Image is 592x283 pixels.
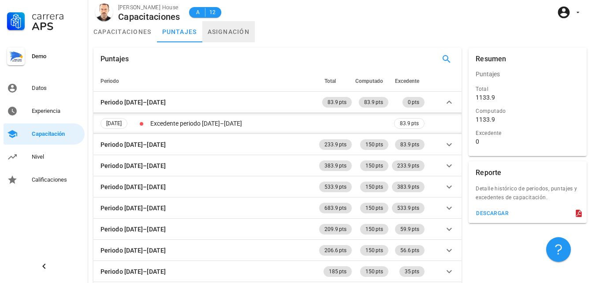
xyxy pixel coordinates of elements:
[324,203,346,213] span: 683.9 pts
[101,182,166,192] div: Periodo [DATE]–[DATE]
[32,153,81,160] div: Nivel
[395,78,419,84] span: Excedente
[101,267,166,276] div: Periodo [DATE]–[DATE]
[405,266,419,277] span: 35 pts
[400,245,419,256] span: 56.6 pts
[32,108,81,115] div: Experiencia
[101,78,119,84] span: Periodo
[209,8,216,17] span: 12
[324,245,346,256] span: 206.6 pts
[106,119,122,128] span: [DATE]
[32,53,81,60] div: Demo
[328,97,346,108] span: 83.9 pts
[364,97,383,108] span: 83.9 pts
[118,12,180,22] div: Capacitaciones
[354,71,390,92] th: Computado
[365,245,383,256] span: 150 pts
[329,266,346,277] span: 185 pts
[324,182,346,192] span: 533.9 pts
[324,139,346,150] span: 233.9 pts
[365,160,383,171] span: 150 pts
[118,3,180,12] div: [PERSON_NAME] House
[101,246,166,255] div: Periodo [DATE]–[DATE]
[400,119,419,128] span: 83.9 pts
[93,71,317,92] th: Periodo
[4,146,85,168] a: Nivel
[476,161,501,184] div: Reporte
[365,224,383,235] span: 150 pts
[365,182,383,192] span: 150 pts
[397,203,419,213] span: 533.9 pts
[317,71,354,92] th: Total
[95,4,113,21] div: avatar
[4,101,85,122] a: Experiencia
[4,123,85,145] a: Capacitación
[365,203,383,213] span: 150 pts
[365,266,383,277] span: 150 pts
[101,161,166,171] div: Periodo [DATE]–[DATE]
[390,71,426,92] th: Excedente
[476,48,506,71] div: Resumen
[469,63,587,85] div: Puntajes
[101,97,166,107] div: Periodo [DATE]–[DATE]
[101,140,166,149] div: Periodo [DATE]–[DATE]
[202,21,255,42] a: asignación
[157,21,202,42] a: puntajes
[365,139,383,150] span: 150 pts
[355,78,383,84] span: Computado
[476,138,479,145] div: 0
[324,78,336,84] span: Total
[400,139,419,150] span: 83.9 pts
[476,129,580,138] div: Excedente
[469,184,587,207] div: Detalle histórico de periodos, puntajes y excedentes de capacitación.
[476,93,495,101] div: 1133.9
[32,21,81,32] div: APS
[194,8,201,17] span: A
[101,48,129,71] div: Puntajes
[4,169,85,190] a: Calificaciones
[476,210,509,216] div: descargar
[32,85,81,92] div: Datos
[397,182,419,192] span: 383.9 pts
[324,160,346,171] span: 383.9 pts
[476,85,580,93] div: Total
[397,160,419,171] span: 233.9 pts
[101,224,166,234] div: Periodo [DATE]–[DATE]
[4,78,85,99] a: Datos
[476,115,495,123] div: 1133.9
[32,11,81,21] div: Carrera
[324,224,346,235] span: 209.9 pts
[32,176,81,183] div: Calificaciones
[408,97,419,108] span: 0 pts
[88,21,157,42] a: capacitaciones
[149,113,392,134] td: Excedente periodo [DATE]–[DATE]
[472,207,512,220] button: descargar
[476,107,580,115] div: Computado
[32,130,81,138] div: Capacitación
[101,203,166,213] div: Periodo [DATE]–[DATE]
[400,224,419,235] span: 59.9 pts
